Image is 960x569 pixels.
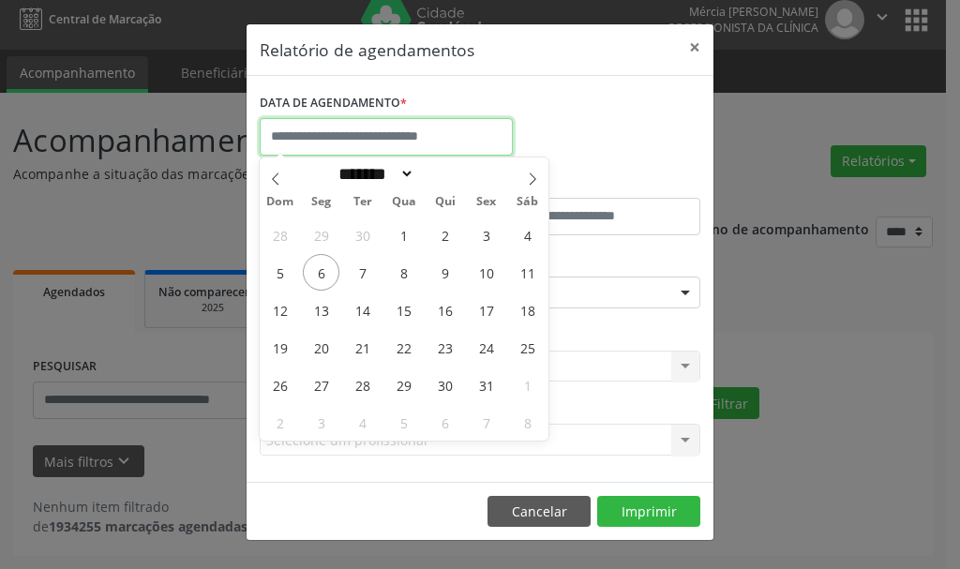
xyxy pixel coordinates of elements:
[262,254,298,291] span: Outubro 5, 2025
[676,24,713,70] button: Close
[487,496,591,528] button: Cancelar
[427,404,463,441] span: Novembro 6, 2025
[509,404,546,441] span: Novembro 8, 2025
[468,217,504,253] span: Outubro 3, 2025
[383,196,425,208] span: Qua
[303,404,339,441] span: Novembro 3, 2025
[509,217,546,253] span: Outubro 4, 2025
[507,196,548,208] span: Sáb
[303,367,339,403] span: Outubro 27, 2025
[597,496,700,528] button: Imprimir
[509,329,546,366] span: Outubro 25, 2025
[414,164,476,184] input: Year
[468,329,504,366] span: Outubro 24, 2025
[385,254,422,291] span: Outubro 8, 2025
[262,367,298,403] span: Outubro 26, 2025
[427,329,463,366] span: Outubro 23, 2025
[427,292,463,328] span: Outubro 16, 2025
[468,404,504,441] span: Novembro 7, 2025
[262,292,298,328] span: Outubro 12, 2025
[468,367,504,403] span: Outubro 31, 2025
[303,254,339,291] span: Outubro 6, 2025
[509,254,546,291] span: Outubro 11, 2025
[485,169,700,198] label: ATÉ
[260,37,474,62] h5: Relatório de agendamentos
[385,367,422,403] span: Outubro 29, 2025
[468,254,504,291] span: Outubro 10, 2025
[262,404,298,441] span: Novembro 2, 2025
[344,367,381,403] span: Outubro 28, 2025
[509,292,546,328] span: Outubro 18, 2025
[342,196,383,208] span: Ter
[262,217,298,253] span: Setembro 28, 2025
[332,164,414,184] select: Month
[344,404,381,441] span: Novembro 4, 2025
[427,217,463,253] span: Outubro 2, 2025
[344,292,381,328] span: Outubro 14, 2025
[303,329,339,366] span: Outubro 20, 2025
[260,196,301,208] span: Dom
[385,217,422,253] span: Outubro 1, 2025
[427,367,463,403] span: Outubro 30, 2025
[344,217,381,253] span: Setembro 30, 2025
[385,329,422,366] span: Outubro 22, 2025
[385,404,422,441] span: Novembro 5, 2025
[385,292,422,328] span: Outubro 15, 2025
[425,196,466,208] span: Qui
[260,89,407,118] label: DATA DE AGENDAMENTO
[509,367,546,403] span: Novembro 1, 2025
[303,292,339,328] span: Outubro 13, 2025
[468,292,504,328] span: Outubro 17, 2025
[344,254,381,291] span: Outubro 7, 2025
[344,329,381,366] span: Outubro 21, 2025
[301,196,342,208] span: Seg
[303,217,339,253] span: Setembro 29, 2025
[262,329,298,366] span: Outubro 19, 2025
[466,196,507,208] span: Sex
[427,254,463,291] span: Outubro 9, 2025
